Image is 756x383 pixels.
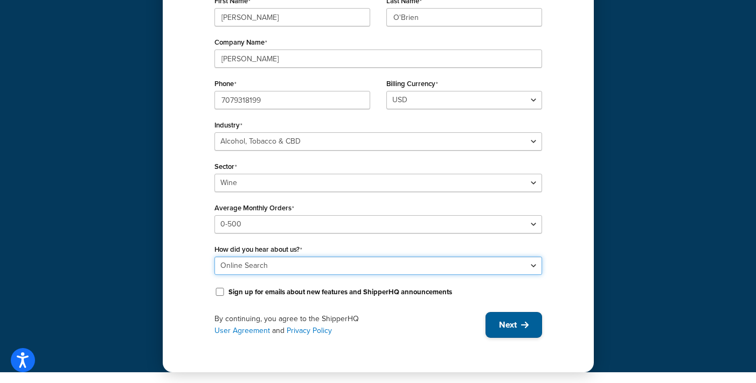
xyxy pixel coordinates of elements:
[214,204,294,212] label: Average Monthly Orders
[386,80,438,88] label: Billing Currency
[214,162,237,171] label: Sector
[214,313,485,337] div: By continuing, you agree to the ShipperHQ and
[214,38,267,47] label: Company Name
[214,245,302,254] label: How did you hear about us?
[287,325,332,336] a: Privacy Policy
[499,319,517,331] span: Next
[214,121,242,130] label: Industry
[214,325,270,336] a: User Agreement
[214,80,237,88] label: Phone
[485,312,542,338] button: Next
[228,287,452,297] label: Sign up for emails about new features and ShipperHQ announcements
